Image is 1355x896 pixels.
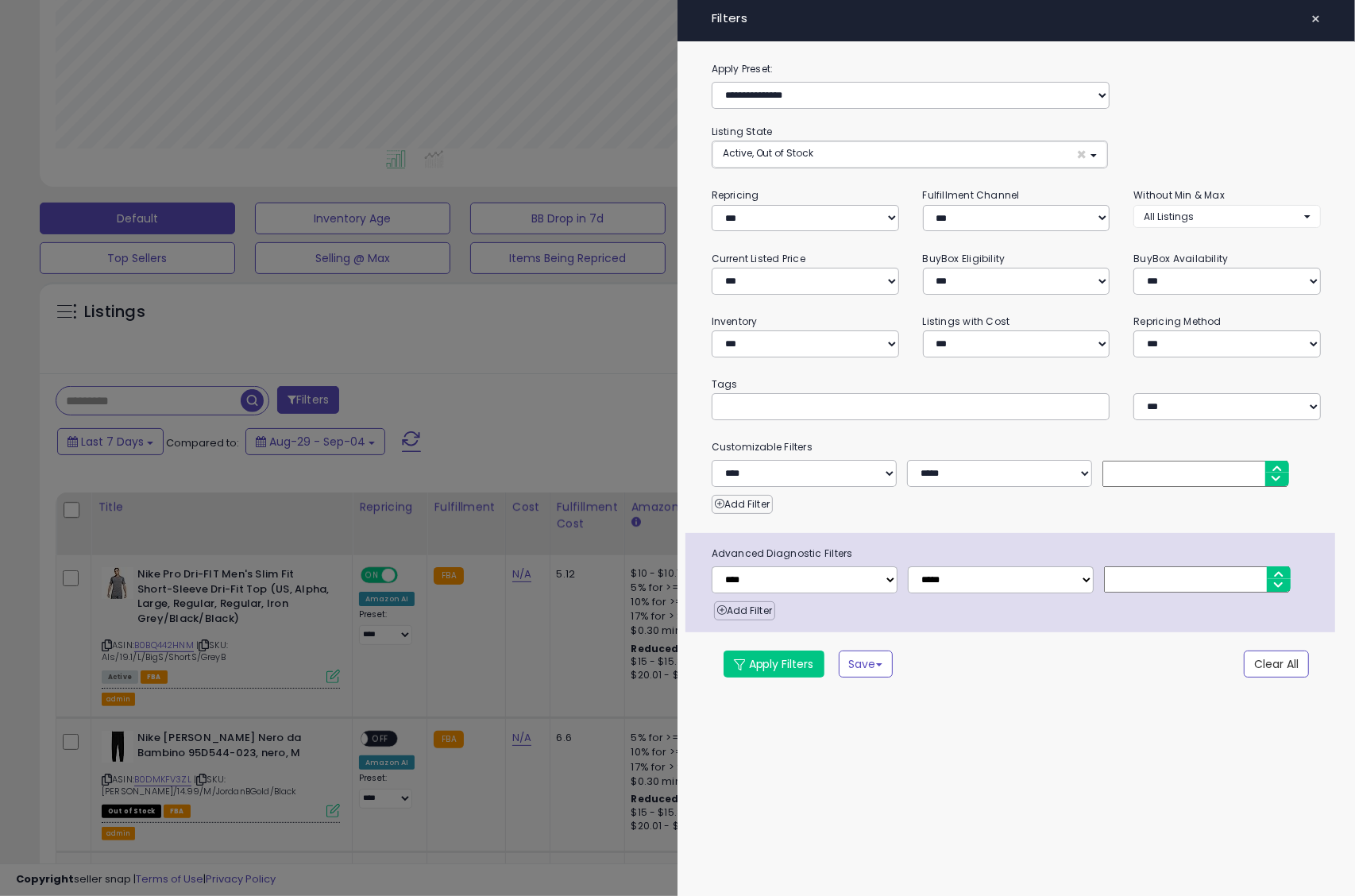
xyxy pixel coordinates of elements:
span: × [1311,8,1321,30]
button: Save [839,651,893,678]
button: Clear All [1244,651,1309,678]
button: All Listings [1133,205,1321,228]
button: Add Filter [712,495,773,514]
button: Active, Out of Stock × [712,141,1107,168]
button: Apply Filters [724,651,824,678]
label: Apply Preset: [700,60,1334,78]
button: × [1304,8,1327,30]
h4: Filters [712,12,1322,25]
small: Inventory [712,315,758,328]
span: Active, Out of Stock [723,146,814,160]
small: Repricing Method [1133,315,1222,328]
small: Fulfillment Channel [923,188,1020,202]
small: Customizable Filters [700,438,1334,456]
small: Tags [700,376,1334,393]
button: Add Filter [714,601,775,620]
small: Current Listed Price [712,252,805,265]
span: Advanced Diagnostic Filters [700,545,1336,562]
small: Listing State [712,125,773,138]
small: BuyBox Availability [1133,252,1228,265]
span: × [1077,146,1087,163]
small: Listings with Cost [923,315,1010,328]
small: BuyBox Eligibility [923,252,1006,265]
small: Repricing [712,188,759,202]
span: All Listings [1144,210,1194,223]
small: Without Min & Max [1133,188,1225,202]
